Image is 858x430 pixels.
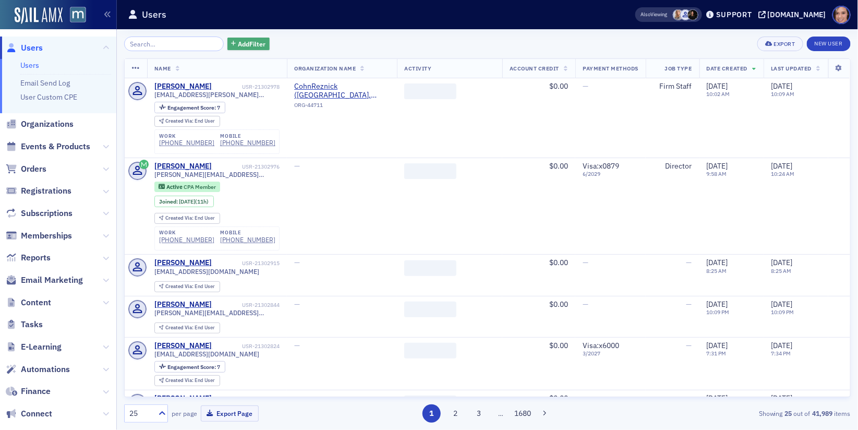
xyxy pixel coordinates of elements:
[510,65,559,72] span: Account Credit
[165,216,215,221] div: End User
[758,11,830,18] button: [DOMAIN_NAME]
[154,82,212,91] a: [PERSON_NAME]
[214,163,280,170] div: USR-21302976
[21,364,70,375] span: Automations
[21,208,72,219] span: Subscriptions
[294,102,390,112] div: ORG-44711
[811,409,835,418] strong: 41,989
[214,396,280,402] div: USR-21302730
[707,258,728,267] span: [DATE]
[21,42,43,54] span: Users
[167,105,220,111] div: 7
[686,393,692,403] span: —
[165,283,195,290] span: Created Via :
[154,162,212,171] a: [PERSON_NAME]
[6,163,46,175] a: Orders
[494,409,509,418] span: …
[404,65,431,72] span: Activity
[707,65,747,72] span: Date Created
[166,183,184,190] span: Active
[227,38,270,51] button: AddFilter
[583,161,619,171] span: Visa : x0879
[21,341,62,353] span: E-Learning
[165,377,195,384] span: Created Via :
[771,341,792,350] span: [DATE]
[707,90,730,98] time: 10:02 AM
[583,65,638,72] span: Payment Methods
[6,252,51,264] a: Reports
[21,163,46,175] span: Orders
[641,11,651,18] div: Also
[771,267,791,274] time: 8:25 AM
[665,65,692,72] span: Job Type
[583,341,619,350] span: Visa : x6000
[165,117,195,124] span: Created Via :
[404,260,456,276] span: ‌
[404,343,456,359] span: ‌
[716,10,752,19] div: Support
[686,300,692,309] span: —
[154,281,220,292] div: Created Via: End User
[294,393,300,403] span: —
[446,404,465,423] button: 2
[6,341,62,353] a: E-Learning
[154,309,280,317] span: [PERSON_NAME][EMAIL_ADDRESS][PERSON_NAME][DOMAIN_NAME]
[165,284,215,290] div: End User
[159,139,214,147] a: [PHONE_NUMBER]
[6,364,70,375] a: Automations
[6,141,90,152] a: Events & Products
[167,364,220,370] div: 7
[771,350,791,357] time: 7:34 PM
[15,7,63,24] a: SailAMX
[154,102,225,113] div: Engagement Score: 7
[179,198,209,205] div: (11h)
[172,409,197,418] label: per page
[549,393,568,403] span: $0.00
[774,41,795,47] div: Export
[154,65,171,72] span: Name
[294,300,300,309] span: —
[21,319,43,330] span: Tasks
[294,341,300,350] span: —
[201,405,259,422] button: Export Page
[21,274,83,286] span: Email Marketing
[154,375,220,386] div: Created Via: End User
[70,7,86,23] img: SailAMX
[220,236,275,244] a: [PHONE_NUMBER]
[154,268,260,276] span: [EMAIL_ADDRESS][DOMAIN_NAME]
[404,163,456,179] span: ‌
[238,39,265,49] span: Add Filter
[294,65,356,72] span: Organization Name
[159,230,214,236] div: work
[154,322,220,333] div: Created Via: End User
[214,83,280,90] div: USR-21302978
[21,185,71,197] span: Registrations
[6,386,51,397] a: Finance
[20,92,77,102] a: User Custom CPE
[707,341,728,350] span: [DATE]
[294,82,390,100] a: CohnReznick ([GEOGRAPHIC_DATA], [GEOGRAPHIC_DATA])
[294,82,390,100] span: CohnReznick (Bethesda, MD)
[154,300,212,309] a: [PERSON_NAME]
[20,78,70,88] a: Email Send Log
[154,394,212,403] a: [PERSON_NAME]
[154,258,212,268] a: [PERSON_NAME]
[707,161,728,171] span: [DATE]
[165,118,215,124] div: End User
[294,258,300,267] span: —
[159,236,214,244] a: [PHONE_NUMBER]
[6,230,72,242] a: Memberships
[757,37,803,51] button: Export
[549,81,568,91] span: $0.00
[583,258,588,267] span: —
[707,81,728,91] span: [DATE]
[832,6,851,24] span: Profile
[214,260,280,267] div: USR-21302915
[154,341,212,351] a: [PERSON_NAME]
[214,302,280,308] div: USR-21302844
